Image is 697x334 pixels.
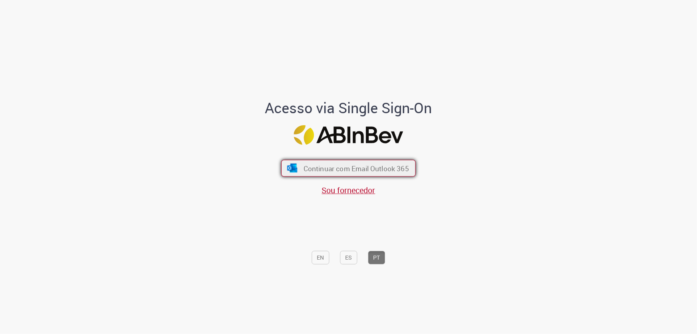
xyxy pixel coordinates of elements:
button: ícone Azure/Microsoft 360 Continuar com Email Outlook 365 [281,160,416,177]
img: ícone Azure/Microsoft 360 [286,164,298,173]
button: EN [312,251,330,264]
button: PT [368,251,385,264]
h1: Acesso via Single Sign-On [238,100,459,116]
img: Logo ABInBev [294,126,403,145]
span: Continuar com Email Outlook 365 [304,164,409,173]
button: ES [340,251,357,264]
a: Sou fornecedor [322,185,375,196]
